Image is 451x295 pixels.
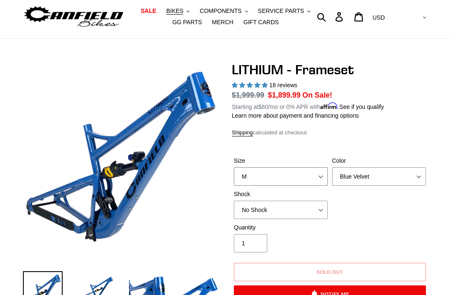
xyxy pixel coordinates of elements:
[232,129,253,136] a: Shipping
[162,5,194,17] button: BIKES
[232,62,428,78] h1: LITHIUM - Frameset
[232,82,269,88] span: 5.00 stars
[234,263,426,281] button: Sold out
[232,112,359,119] a: Learn more about payment and financing options
[166,8,183,15] span: BIKES
[302,90,332,101] span: On Sale!
[232,91,264,99] span: $1,999.99
[23,4,124,30] img: Canfield Bikes
[268,91,301,99] span: $1,899.99
[320,102,338,109] span: Affirm
[208,17,238,28] a: MERCH
[234,156,328,165] label: Size
[332,156,426,165] label: Color
[340,103,384,110] a: See if you qualify - Learn more about Affirm Financing (opens in modal)
[317,269,343,275] span: Sold out
[258,103,268,110] span: $80
[195,5,252,17] button: COMPONENTS
[269,82,297,88] span: 18 reviews
[232,129,428,137] div: calculated at checkout.
[254,5,314,17] button: SERVICE PARTS
[137,5,160,17] a: SALE
[239,17,283,28] a: GIFT CARDS
[232,101,384,111] p: Starting at /mo or 0% APR with .
[168,17,206,28] a: GG PARTS
[243,19,279,26] span: GIFT CARDS
[234,223,328,232] label: Quantity
[234,190,328,199] label: Shock
[212,19,233,26] span: MERCH
[200,8,241,15] span: COMPONENTS
[141,8,156,15] span: SALE
[258,8,304,15] span: SERVICE PARTS
[172,19,202,26] span: GG PARTS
